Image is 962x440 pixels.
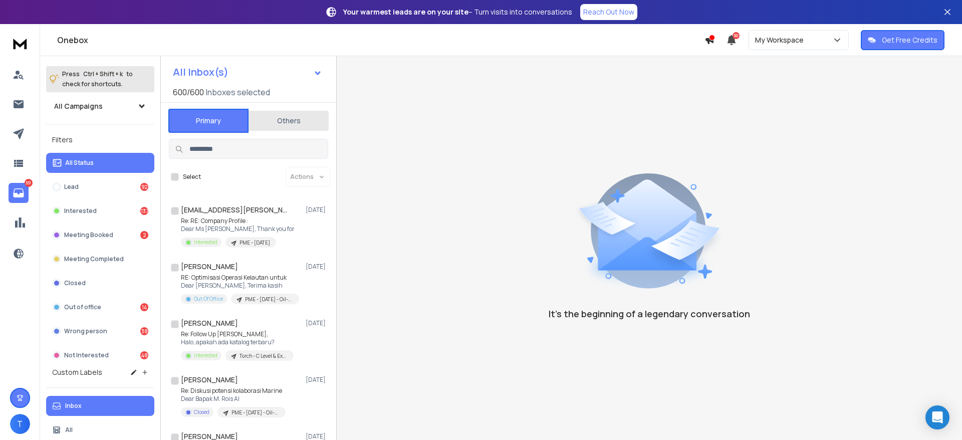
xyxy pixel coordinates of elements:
div: 137 [140,207,148,215]
button: Meeting Completed [46,249,154,269]
p: Lead [64,183,79,191]
h1: [PERSON_NAME] [181,375,238,385]
p: Inbox [65,402,82,410]
button: Primary [168,109,249,133]
button: T [10,414,30,434]
button: All Status [46,153,154,173]
p: It’s the beginning of a legendary conversation [549,307,750,321]
div: 48 [140,351,148,359]
p: [DATE] [306,376,328,384]
p: Get Free Credits [882,35,937,45]
p: Dear [PERSON_NAME], Terima kasih [181,282,299,290]
p: Press to check for shortcuts. [62,69,133,89]
label: Select [183,173,201,181]
button: Meeting Booked2 [46,225,154,245]
p: Wrong person [64,327,107,335]
h1: All Inbox(s) [173,67,228,77]
div: 14 [140,303,148,311]
p: [DATE] [306,319,328,327]
h1: All Campaigns [54,101,103,111]
h1: Onebox [57,34,704,46]
h1: [EMAIL_ADDRESS][PERSON_NAME][DOMAIN_NAME] +2 [181,205,291,215]
p: – Turn visits into conversations [343,7,572,17]
a: Reach Out Now [580,4,637,20]
div: 2 [140,231,148,239]
strong: Your warmest leads are on your site [343,7,468,17]
p: Interested [64,207,97,215]
p: [DATE] [306,263,328,271]
p: RE: Optimisasi Operasi Kelautan untuk [181,274,299,282]
p: Re: RE: Company Profile : [181,217,295,225]
p: Meeting Completed [64,255,124,263]
p: All [65,426,73,434]
p: Re: Follow Up [PERSON_NAME], [181,330,294,338]
div: Open Intercom Messenger [925,405,949,429]
p: Re: Diskusi potensi kolaborasi Marine [181,387,286,395]
p: Interested [194,352,217,359]
button: Wrong person38 [46,321,154,341]
p: Out of office [64,303,101,311]
p: Out Of Office [194,295,223,303]
p: Not Interested [64,351,109,359]
button: Not Interested48 [46,345,154,365]
h3: Inboxes selected [206,86,270,98]
img: logo [10,34,30,53]
span: Ctrl + Shift + k [82,68,124,80]
h1: [PERSON_NAME] [181,318,238,328]
button: All [46,420,154,440]
p: Reach Out Now [583,7,634,17]
p: Interested [194,239,217,246]
button: Lead92 [46,177,154,197]
span: 600 / 600 [173,86,204,98]
p: Dear Bapak M. Rois Al [181,395,286,403]
button: All Inbox(s) [165,62,330,82]
p: Torch - C Level & Executive - [GEOGRAPHIC_DATA] [239,352,288,360]
p: PME - [DATE] [239,239,270,247]
button: Get Free Credits [861,30,944,50]
button: Others [249,110,329,132]
p: Halo, apakah ada katalog terbaru? [181,338,294,346]
h1: [PERSON_NAME] [181,262,238,272]
a: 331 [9,183,29,203]
p: PME - [DATE] - Oil-Energy-Maritime [245,296,293,303]
button: Closed [46,273,154,293]
h3: Filters [46,133,154,147]
div: 38 [140,327,148,335]
p: Closed [194,408,209,416]
p: My Workspace [755,35,808,45]
p: PME - [DATE] - Oil-Energy-Maritime [231,409,280,416]
button: All Campaigns [46,96,154,116]
p: All Status [65,159,94,167]
button: Inbox [46,396,154,416]
p: Meeting Booked [64,231,113,239]
div: 92 [140,183,148,191]
p: 331 [25,179,33,187]
p: Closed [64,279,86,287]
p: Dear Ms [PERSON_NAME], Thank you for [181,225,295,233]
p: [DATE] [306,206,328,214]
button: Interested137 [46,201,154,221]
button: Out of office14 [46,297,154,317]
span: 50 [733,32,740,39]
h3: Custom Labels [52,367,102,377]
